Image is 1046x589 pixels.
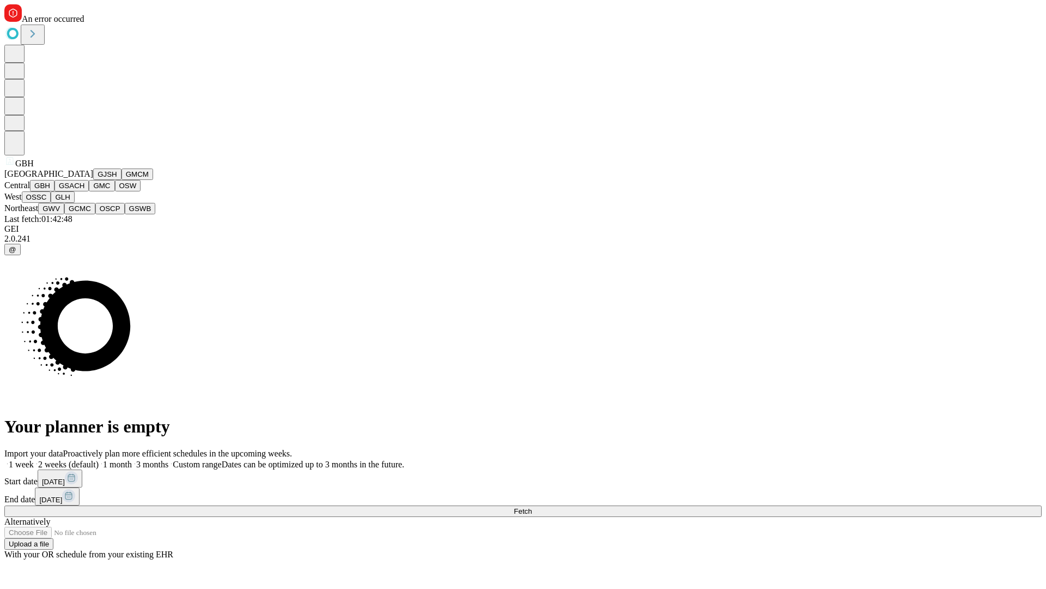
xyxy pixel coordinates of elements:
button: GCMC [64,203,95,214]
button: Upload a file [4,538,53,550]
button: GMCM [121,169,153,180]
span: @ [9,245,16,254]
button: GWV [38,203,64,214]
span: Fetch [514,507,532,515]
span: Alternatively [4,517,50,526]
div: End date [4,488,1042,506]
span: With your OR schedule from your existing EHR [4,550,173,559]
span: [DATE] [39,496,62,504]
span: An error occurred [22,14,84,23]
span: 1 week [9,460,34,469]
span: 2 weeks (default) [38,460,99,469]
span: 3 months [136,460,168,469]
button: GMC [89,180,114,191]
span: Last fetch: 01:42:48 [4,214,72,224]
button: @ [4,244,21,255]
button: GJSH [93,169,121,180]
span: Import your data [4,449,63,458]
button: GBH [30,180,54,191]
span: [DATE] [42,478,65,486]
button: OSCP [95,203,125,214]
button: OSSC [22,191,51,203]
span: Custom range [173,460,221,469]
button: GSWB [125,203,156,214]
button: OSW [115,180,141,191]
button: [DATE] [38,470,82,488]
div: Start date [4,470,1042,488]
span: 1 month [103,460,132,469]
span: West [4,192,22,201]
span: Northeast [4,203,38,213]
span: GBH [15,159,34,168]
button: [DATE] [35,488,80,506]
span: Dates can be optimized up to 3 months in the future. [222,460,404,469]
div: GEI [4,224,1042,234]
span: Central [4,181,30,190]
span: [GEOGRAPHIC_DATA] [4,169,93,178]
button: GSACH [54,180,89,191]
button: GLH [51,191,74,203]
h1: Your planner is empty [4,417,1042,437]
span: Proactively plan more efficient schedules in the upcoming weeks. [63,449,292,458]
div: 2.0.241 [4,234,1042,244]
button: Fetch [4,506,1042,517]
